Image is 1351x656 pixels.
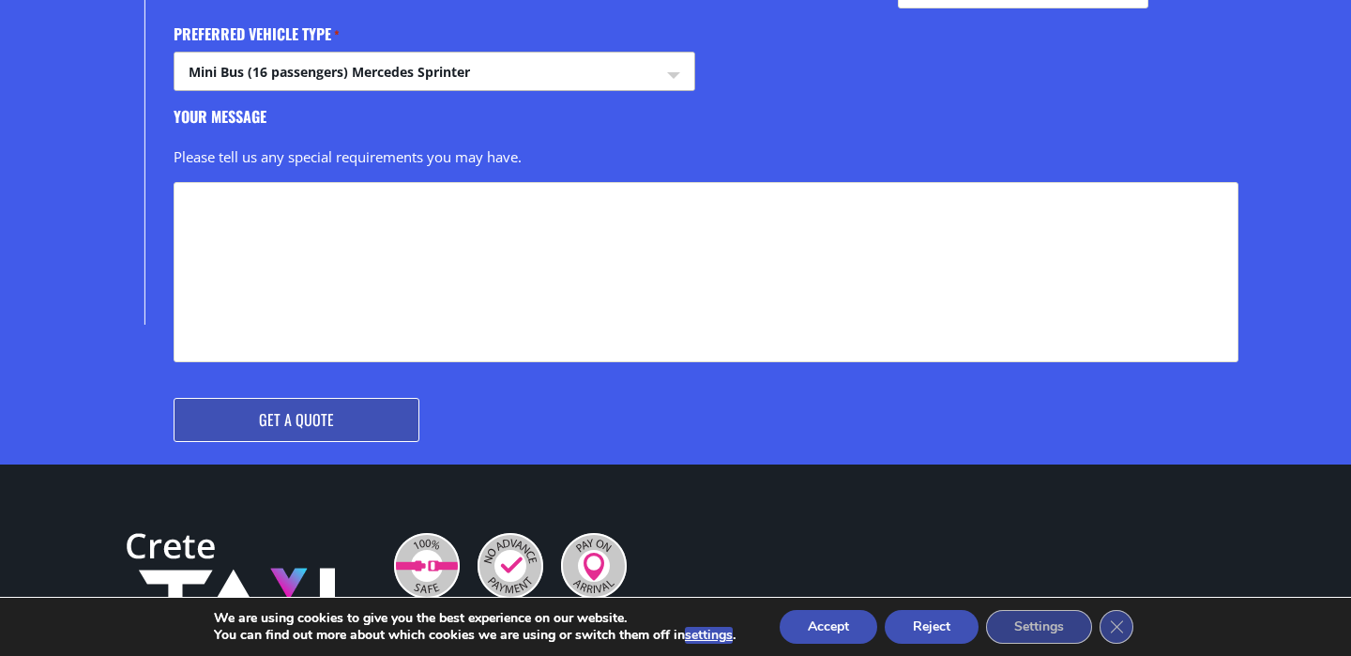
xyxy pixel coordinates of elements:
p: You can find out more about which cookies we are using or switch them off in . [214,627,736,644]
button: settings [685,627,733,644]
button: Settings [986,610,1092,644]
p: We are using cookies to give you the best experience on our website. [214,610,736,627]
button: Reject [885,610,979,644]
img: 100% Safe [394,533,460,599]
label: Preferred vehicle type [174,23,340,45]
img: No Advance Payment [478,533,543,599]
label: Your message [174,106,266,128]
input: Get a Quote [174,398,419,442]
button: Accept [780,610,877,644]
button: Close GDPR Cookie Banner [1100,610,1133,644]
div: Please tell us any special requirements you may have. [174,135,1238,182]
img: Pay On Arrival [561,533,627,599]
